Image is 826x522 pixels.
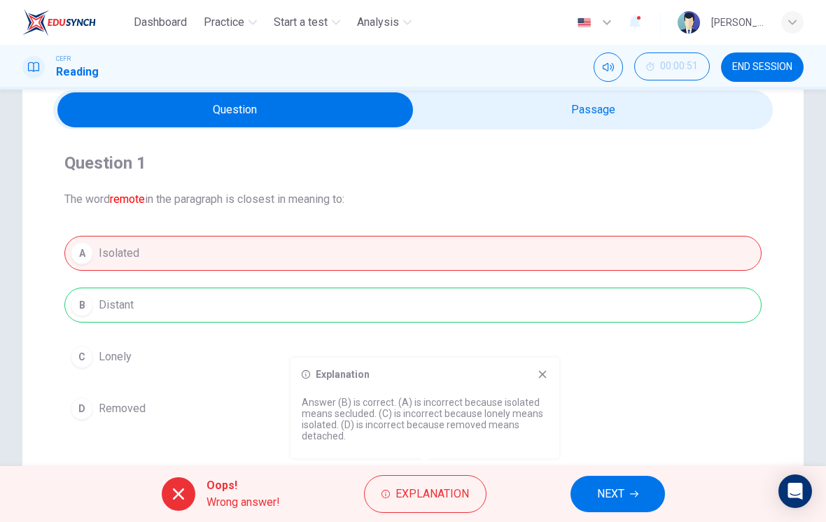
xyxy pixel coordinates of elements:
[660,61,698,72] span: 00:00:51
[732,62,792,73] span: END SESSION
[597,484,624,504] span: NEXT
[678,11,700,34] img: Profile picture
[302,397,548,442] p: Answer (B) is correct. (A) is incorrect because isolated means secluded. (C) is incorrect because...
[64,191,762,208] span: The word in the paragraph is closest in meaning to:
[56,54,71,64] span: CEFR
[395,484,469,504] span: Explanation
[357,14,399,31] span: Analysis
[206,494,280,511] span: Wrong answer!
[206,477,280,494] span: Oops!
[134,14,187,31] span: Dashboard
[316,369,370,380] h6: Explanation
[274,14,328,31] span: Start a test
[22,8,96,36] img: EduSynch logo
[64,152,762,174] h4: Question 1
[204,14,244,31] span: Practice
[56,64,99,80] h1: Reading
[110,192,145,206] font: remote
[594,52,623,82] div: Mute
[575,17,593,28] img: en
[778,474,812,508] div: Open Intercom Messenger
[634,52,710,82] div: Hide
[711,14,764,31] div: [PERSON_NAME] [PERSON_NAME] [PERSON_NAME]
